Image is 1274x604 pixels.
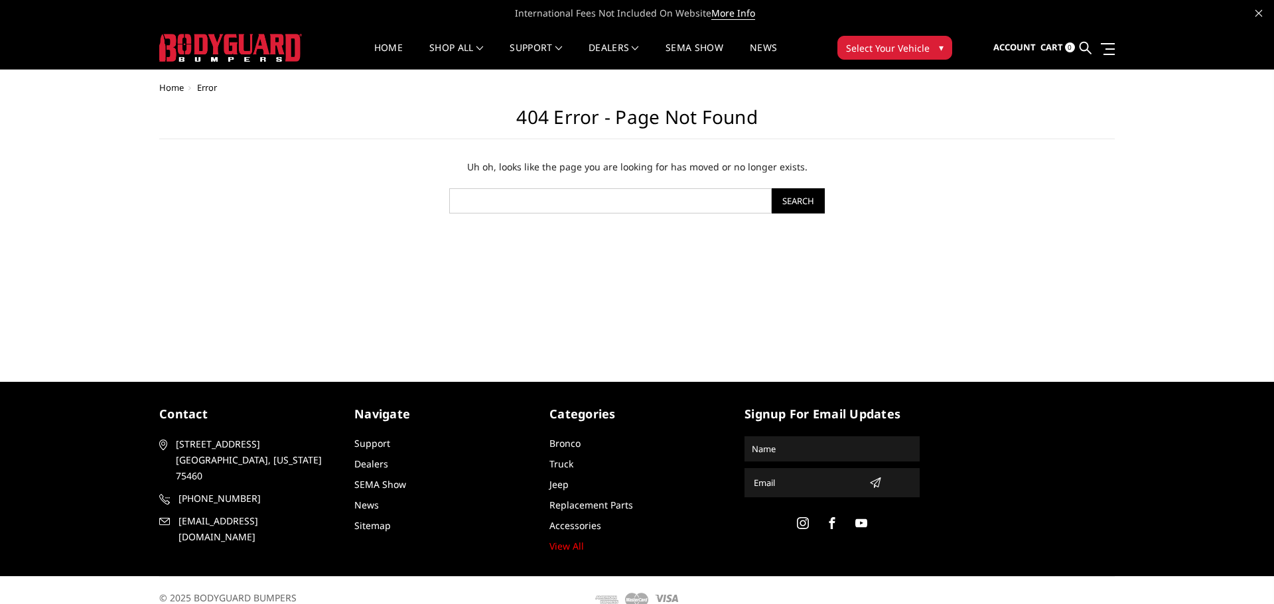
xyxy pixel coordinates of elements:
[1040,41,1063,53] span: Cart
[374,43,403,69] a: Home
[354,405,530,423] h5: Navigate
[549,519,601,532] a: Accessories
[939,40,944,54] span: ▾
[549,405,725,423] h5: Categories
[993,30,1036,66] a: Account
[549,437,581,450] a: Bronco
[354,457,388,470] a: Dealers
[510,43,562,69] a: Support
[993,41,1036,53] span: Account
[711,7,755,20] a: More Info
[549,478,569,491] a: Jeep
[846,41,930,55] span: Select Your Vehicle
[746,438,918,459] input: Name
[159,106,1115,139] h1: 404 Error - Page not found
[750,43,777,69] a: News
[354,478,406,491] a: SEMA Show
[744,405,920,423] h5: signup for email updates
[549,540,584,552] a: View All
[772,188,825,213] input: Search
[159,491,334,507] a: [PHONE_NUMBER]
[354,499,379,511] a: News
[197,82,217,93] span: Error
[159,405,334,423] h5: contact
[178,513,332,545] span: [EMAIL_ADDRESS][DOMAIN_NAME]
[324,159,950,175] p: Uh oh, looks like the page you are looking for has moved or no longer exists.
[159,34,302,62] img: BODYGUARD BUMPERS
[159,82,184,93] a: Home
[549,457,573,470] a: Truck
[1065,42,1075,52] span: 0
[429,43,483,69] a: shop all
[589,43,639,69] a: Dealers
[354,437,390,450] a: Support
[666,43,723,69] a: SEMA Show
[176,436,330,484] span: [STREET_ADDRESS] [GEOGRAPHIC_DATA], [US_STATE] 75460
[159,591,297,604] span: © 2025 BODYGUARD BUMPERS
[1040,30,1075,66] a: Cart 0
[748,472,864,493] input: Email
[837,36,952,60] button: Select Your Vehicle
[549,499,633,511] a: Replacement Parts
[354,519,391,532] a: Sitemap
[178,491,332,507] span: [PHONE_NUMBER]
[159,513,334,545] a: [EMAIL_ADDRESS][DOMAIN_NAME]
